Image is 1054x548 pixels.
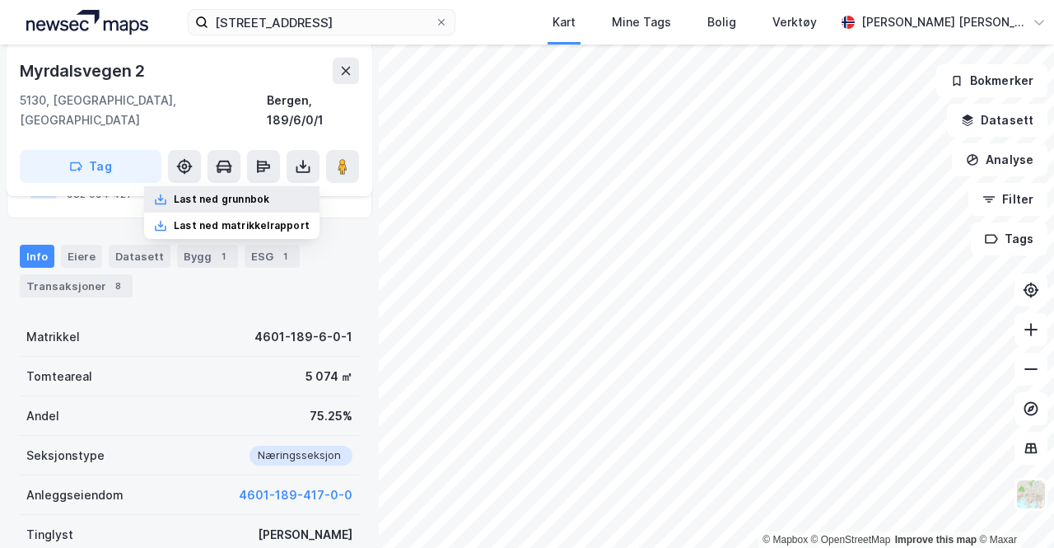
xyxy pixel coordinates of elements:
[707,12,736,32] div: Bolig
[20,91,267,130] div: 5130, [GEOGRAPHIC_DATA], [GEOGRAPHIC_DATA]
[215,248,231,265] div: 1
[61,245,102,268] div: Eiere
[20,58,148,84] div: Myrdalsvegen 2
[245,245,300,268] div: ESG
[239,485,352,505] button: 4601-189-417-0-0
[936,64,1047,97] button: Bokmerker
[174,193,269,206] div: Last ned grunnbok
[861,12,1026,32] div: [PERSON_NAME] [PERSON_NAME]
[254,327,352,347] div: 4601-189-6-0-1
[20,245,54,268] div: Info
[26,327,80,347] div: Matrikkel
[310,406,352,426] div: 75.25%
[26,10,148,35] img: logo.a4113a55bc3d86da70a041830d287a7e.svg
[208,10,435,35] input: Søk på adresse, matrikkel, gårdeiere, leietakere eller personer
[177,245,238,268] div: Bygg
[174,219,310,232] div: Last ned matrikkelrapport
[109,245,170,268] div: Datasett
[763,534,808,546] a: Mapbox
[895,534,977,546] a: Improve this map
[772,12,817,32] div: Verktøy
[811,534,891,546] a: OpenStreetMap
[26,485,124,505] div: Anleggseiendom
[305,367,352,386] div: 5 074 ㎡
[952,143,1047,176] button: Analyse
[20,274,133,297] div: Transaksjoner
[972,469,1054,548] div: Kontrollprogram for chat
[26,406,59,426] div: Andel
[26,367,92,386] div: Tomteareal
[26,525,73,545] div: Tinglyst
[947,104,1047,137] button: Datasett
[971,222,1047,255] button: Tags
[972,469,1054,548] iframe: Chat Widget
[258,525,352,545] div: [PERSON_NAME]
[277,248,293,265] div: 1
[267,91,359,130] div: Bergen, 189/6/0/1
[553,12,576,32] div: Kart
[612,12,671,32] div: Mine Tags
[968,183,1047,216] button: Filter
[110,278,126,294] div: 8
[20,150,161,183] button: Tag
[26,446,105,466] div: Seksjonstype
